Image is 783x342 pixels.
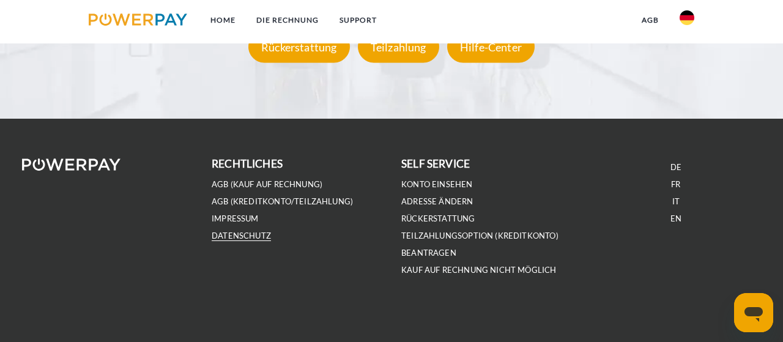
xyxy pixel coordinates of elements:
[246,9,329,31] a: DIE RECHNUNG
[212,179,322,190] a: AGB (Kauf auf Rechnung)
[670,162,681,173] a: DE
[734,293,773,332] iframe: Schaltfläche zum Öffnen des Messaging-Fensters
[680,10,694,25] img: de
[329,9,387,31] a: SUPPORT
[212,196,353,207] a: AGB (Kreditkonto/Teilzahlung)
[672,196,680,207] a: IT
[401,179,473,190] a: Konto einsehen
[444,40,538,53] a: Hilfe-Center
[248,31,350,62] div: Rückerstattung
[670,214,681,224] a: EN
[401,157,470,170] b: self service
[358,31,439,62] div: Teilzahlung
[401,214,475,224] a: Rückerstattung
[401,265,557,275] a: Kauf auf Rechnung nicht möglich
[22,158,121,171] img: logo-powerpay-white.svg
[631,9,669,31] a: agb
[200,9,246,31] a: Home
[212,231,271,241] a: DATENSCHUTZ
[89,13,187,26] img: logo-powerpay.svg
[212,157,283,170] b: rechtliches
[447,31,535,62] div: Hilfe-Center
[671,179,680,190] a: FR
[401,196,473,207] a: Adresse ändern
[212,214,259,224] a: IMPRESSUM
[245,40,353,53] a: Rückerstattung
[401,231,558,258] a: Teilzahlungsoption (KREDITKONTO) beantragen
[355,40,442,53] a: Teilzahlung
